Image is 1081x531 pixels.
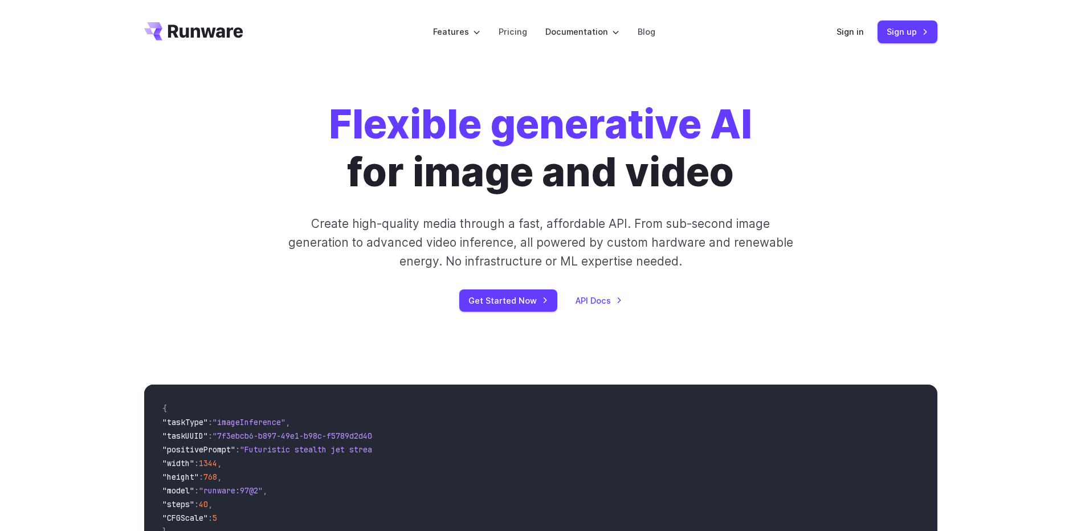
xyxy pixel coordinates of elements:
[638,25,655,38] a: Blog
[162,472,199,482] span: "height"
[235,444,240,455] span: :
[217,458,222,468] span: ,
[329,100,752,196] h1: for image and video
[203,472,217,482] span: 768
[217,472,222,482] span: ,
[162,513,208,523] span: "CFGScale"
[545,25,619,38] label: Documentation
[162,485,194,496] span: "model"
[287,214,794,271] p: Create high-quality media through a fast, affordable API. From sub-second image generation to adv...
[285,417,290,427] span: ,
[263,485,267,496] span: ,
[213,431,386,441] span: "7f3ebcb6-b897-49e1-b98c-f5789d2d40d7"
[199,458,217,468] span: 1344
[194,485,199,496] span: :
[213,417,285,427] span: "imageInference"
[576,294,622,307] a: API Docs
[208,499,213,509] span: ,
[162,417,208,427] span: "taskType"
[499,25,527,38] a: Pricing
[837,25,864,38] a: Sign in
[144,22,243,40] a: Go to /
[240,444,655,455] span: "Futuristic stealth jet streaking through a neon-lit cityscape with glowing purple exhaust"
[459,289,557,312] a: Get Started Now
[878,21,937,43] a: Sign up
[194,499,199,509] span: :
[208,513,213,523] span: :
[162,431,208,441] span: "taskUUID"
[199,485,263,496] span: "runware:97@2"
[194,458,199,468] span: :
[329,100,752,148] strong: Flexible generative AI
[213,513,217,523] span: 5
[162,458,194,468] span: "width"
[162,403,167,414] span: {
[199,499,208,509] span: 40
[162,444,235,455] span: "positivePrompt"
[199,472,203,482] span: :
[208,417,213,427] span: :
[433,25,480,38] label: Features
[162,499,194,509] span: "steps"
[208,431,213,441] span: :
